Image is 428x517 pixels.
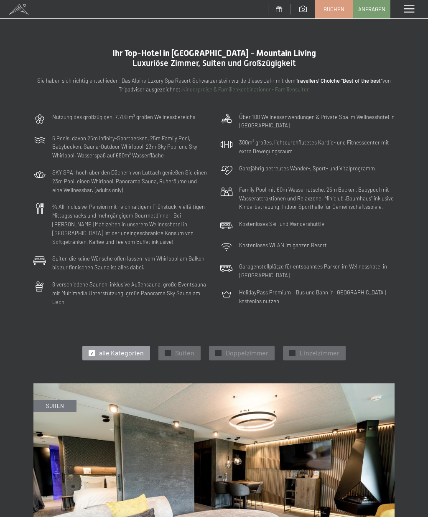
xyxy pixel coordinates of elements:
a: Kinderpreise & Familienkonbinationen- Familiensuiten [182,86,310,93]
p: Family Pool mit 60m Wasserrutsche, 25m Becken, Babypool mit Wasserattraktionen und Relaxzone. Min... [239,185,395,211]
p: Kostenloses WLAN im ganzen Resort [239,241,327,250]
span: ✓ [217,350,220,356]
a: Anfragen [353,0,390,18]
p: Nutzung des großzügigen, 7.700 m² großen Wellnessbereichs [52,113,195,122]
p: 6 Pools, davon 25m Infinity-Sportbecken, 25m Family Pool, Babybecken, Sauna-Outdoor Whirlpool, 23... [52,134,208,160]
p: HolidayPass Premium – Bus und Bahn in [GEOGRAPHIC_DATA] kostenlos nutzen [239,288,395,306]
span: alle Kategorien [99,348,144,357]
span: Doppelzimmer [226,348,268,357]
span: Buchen [324,5,344,13]
p: Ganzjährig betreutes Wander-, Sport- und Vitalprogramm [239,164,375,173]
p: ¾ All-inclusive-Pension mit reichhaltigem Frühstück, vielfältigen Mittagssnacks und mehrgängigem ... [52,203,208,246]
p: Kostenloses Ski- und Wandershuttle [239,220,324,228]
span: Einzelzimmer [300,348,339,357]
p: Sie haben sich richtig entschieden: Das Alpine Luxury Spa Resort Schwarzenstein wurde dieses Jahr... [33,76,395,94]
span: ✓ [291,350,294,356]
span: ✓ [90,350,94,356]
span: Anfragen [358,5,385,13]
p: SKY SPA: hoch über den Dächern von Luttach genießen Sie einen 23m Pool, einen Whirlpool, Panorama... [52,168,208,194]
a: Schwarzensteinsuite mit finnischer Sauna [33,384,395,389]
span: Luxuriöse Zimmer, Suiten und Großzügigkeit [132,58,296,68]
p: Garagenstellplätze für entspanntes Parken im Wellnesshotel in [GEOGRAPHIC_DATA] [239,262,395,280]
strong: Travellers' Choiche "Best of the best" [296,77,382,84]
span: Suiten [175,348,194,357]
span: ✓ [166,350,170,356]
a: Buchen [316,0,352,18]
p: 8 verschiedene Saunen, inklusive Außensauna, große Eventsauna mit Multimedia Unterstützung, große... [52,280,208,306]
span: Ihr Top-Hotel in [GEOGRAPHIC_DATA] - Mountain Living [112,48,316,58]
p: Über 100 Wellnessanwendungen & Private Spa im Wellnesshotel in [GEOGRAPHIC_DATA] [239,113,395,130]
p: Suiten die keine Wünsche offen lassen: vom Whirlpool am Balkon, bis zur finnischen Sauna ist alle... [52,254,208,272]
p: 300m² großes, lichtdurchflutetes Kardio- und Fitnesscenter mit extra Bewegungsraum [239,138,395,156]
